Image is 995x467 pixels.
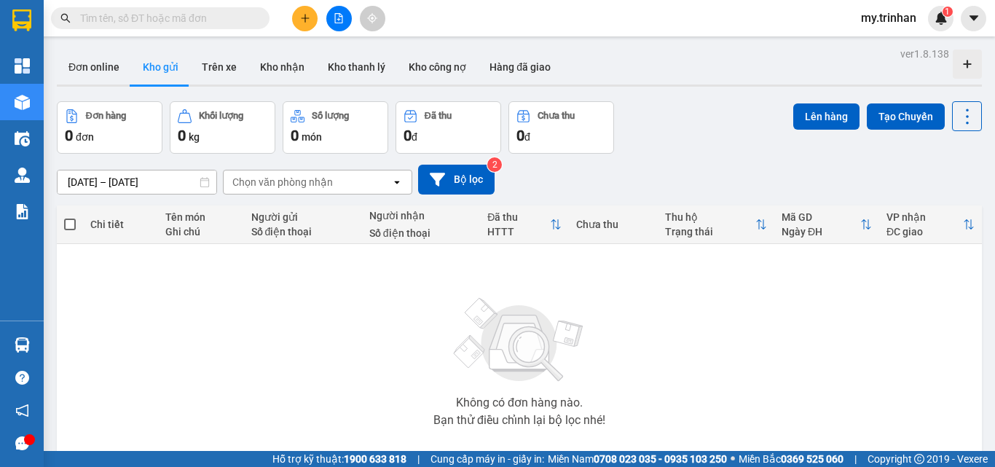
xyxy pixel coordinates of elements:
[65,127,73,144] span: 0
[251,211,355,223] div: Người gửi
[793,103,860,130] button: Lên hàng
[418,165,495,195] button: Bộ lọc
[854,451,857,467] span: |
[199,111,243,121] div: Khối lượng
[302,131,322,143] span: món
[516,127,524,144] span: 0
[576,219,650,230] div: Chưa thu
[190,50,248,85] button: Trên xe
[58,170,216,194] input: Select a date range.
[369,227,473,239] div: Số điện thoại
[935,12,948,25] img: icon-new-feature
[456,397,583,409] div: Không có đơn hàng nào.
[334,13,344,23] span: file-add
[782,211,860,223] div: Mã GD
[248,50,316,85] button: Kho nhận
[170,101,275,154] button: Khối lượng0kg
[391,176,403,188] svg: open
[943,7,953,17] sup: 1
[412,131,417,143] span: đ
[189,131,200,143] span: kg
[447,289,592,391] img: svg+xml;base64,PHN2ZyBjbGFzcz0ibGlzdC1wbHVnX19zdmciIHhtbG5zPSJodHRwOi8vd3d3LnczLm9yZy8yMDAwL3N2Zy...
[781,453,843,465] strong: 0369 525 060
[178,127,186,144] span: 0
[867,103,945,130] button: Tạo Chuyến
[360,6,385,31] button: aim
[57,50,131,85] button: Đơn online
[945,7,950,17] span: 1
[80,10,252,26] input: Tìm tên, số ĐT hoặc mã đơn
[326,6,352,31] button: file-add
[430,451,544,467] span: Cung cấp máy in - giấy in:
[396,101,501,154] button: Đã thu0đ
[15,131,30,146] img: warehouse-icon
[404,127,412,144] span: 0
[57,101,162,154] button: Đơn hàng0đơn
[886,226,963,238] div: ĐC giao
[283,101,388,154] button: Số lượng0món
[312,111,349,121] div: Số lượng
[131,50,190,85] button: Kho gửi
[165,226,236,238] div: Ghi chú
[15,95,30,110] img: warehouse-icon
[900,46,949,62] div: ver 1.8.138
[524,131,530,143] span: đ
[15,58,30,74] img: dashboard-icon
[165,211,236,223] div: Tên món
[397,50,478,85] button: Kho công nợ
[15,436,29,450] span: message
[731,456,735,462] span: ⚪️
[15,168,30,183] img: warehouse-icon
[849,9,928,27] span: my.trinhan
[665,226,755,238] div: Trạng thái
[15,371,29,385] span: question-circle
[344,453,406,465] strong: 1900 633 818
[487,211,550,223] div: Đã thu
[508,101,614,154] button: Chưa thu0đ
[300,13,310,23] span: plus
[879,205,982,244] th: Toggle SortBy
[86,111,126,121] div: Đơn hàng
[291,127,299,144] span: 0
[739,451,843,467] span: Miền Bắc
[251,226,355,238] div: Số điện thoại
[15,337,30,353] img: warehouse-icon
[548,451,727,467] span: Miền Nam
[316,50,397,85] button: Kho thanh lý
[538,111,575,121] div: Chưa thu
[487,157,502,172] sup: 2
[232,175,333,189] div: Chọn văn phòng nhận
[886,211,963,223] div: VP nhận
[417,451,420,467] span: |
[15,204,30,219] img: solution-icon
[658,205,774,244] th: Toggle SortBy
[367,13,377,23] span: aim
[76,131,94,143] span: đơn
[90,219,151,230] div: Chi tiết
[774,205,879,244] th: Toggle SortBy
[782,226,860,238] div: Ngày ĐH
[480,205,569,244] th: Toggle SortBy
[594,453,727,465] strong: 0708 023 035 - 0935 103 250
[953,50,982,79] div: Tạo kho hàng mới
[914,454,924,464] span: copyright
[665,211,755,223] div: Thu hộ
[292,6,318,31] button: plus
[272,451,406,467] span: Hỗ trợ kỹ thuật:
[961,6,986,31] button: caret-down
[60,13,71,23] span: search
[487,226,550,238] div: HTTT
[425,111,452,121] div: Đã thu
[967,12,980,25] span: caret-down
[433,415,605,426] div: Bạn thử điều chỉnh lại bộ lọc nhé!
[369,210,473,221] div: Người nhận
[12,9,31,31] img: logo-vxr
[478,50,562,85] button: Hàng đã giao
[15,404,29,417] span: notification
